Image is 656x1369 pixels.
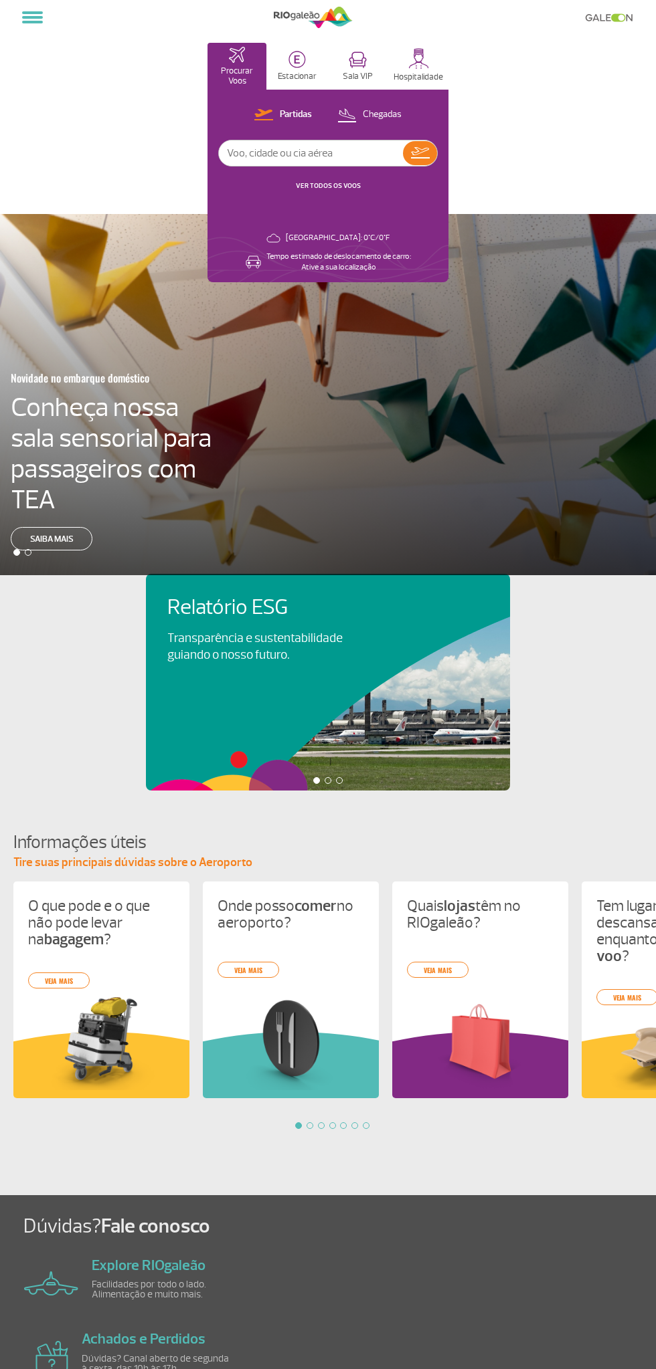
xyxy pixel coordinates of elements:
[23,1214,656,1239] h1: Dúvidas?
[349,51,367,68] img: vipRoom.svg
[11,392,224,515] h4: Conheça nossa sala sensorial para passageiros com TEA
[92,1256,206,1275] a: Explore RIOgaleão
[92,1279,246,1299] p: Facilidades por todo o lado. Alimentação e muito mais.
[296,181,361,190] a: VER TODOS OS VOOS
[407,994,554,1089] img: card%20informa%C3%A7%C3%B5es%206.png
[82,1330,206,1348] a: Achados e Perdidos
[44,930,104,949] strong: bagagem
[208,43,266,90] button: Procurar Voos
[289,51,306,68] img: carParkingHome.svg
[278,72,317,82] p: Estacionar
[11,364,234,392] h3: Novidade no embarque doméstico
[394,72,443,82] p: Hospitalidade
[167,595,380,620] h4: Relatório ESG
[407,898,554,931] p: Quais têm no RIOgaleão?
[13,1032,189,1098] img: amareloInformacoesUteis.svg
[229,47,245,63] img: airplaneHomeActive.svg
[28,972,90,988] a: veja mais
[286,233,390,243] p: [GEOGRAPHIC_DATA]: 0°C/0°F
[28,994,175,1089] img: card%20informa%C3%A7%C3%B5es%201.png
[333,106,406,124] button: Chegadas
[218,898,364,931] p: Onde posso no aeroporto?
[363,108,402,121] p: Chegadas
[408,48,429,69] img: hospitality.svg
[392,1032,568,1098] img: roxoInformacoesUteis.svg
[13,830,656,855] h4: Informações úteis
[11,527,92,550] a: Saiba mais
[203,1032,379,1098] img: verdeInformacoesUteis.svg
[268,43,327,90] button: Estacionar
[292,181,365,191] button: VER TODOS OS VOOS
[167,595,489,663] a: Relatório ESGTransparência e sustentabilidade guiando o nosso futuro.
[218,962,279,978] a: veja mais
[343,72,373,82] p: Sala VIP
[214,66,260,86] p: Procurar Voos
[407,962,469,978] a: veja mais
[280,108,312,121] p: Partidas
[219,140,403,166] input: Voo, cidade ou cia aérea
[295,896,337,916] strong: comer
[328,43,387,90] button: Sala VIP
[444,896,475,916] strong: lojas
[218,994,364,1089] img: card%20informa%C3%A7%C3%B5es%208.png
[28,898,175,948] p: O que pode e o que não pode levar na ?
[266,251,411,273] p: Tempo estimado de deslocamento de carro: Ative a sua localização
[24,1271,78,1295] img: airplane icon
[101,1213,210,1239] span: Fale conosco
[250,106,316,124] button: Partidas
[388,43,448,90] button: Hospitalidade
[13,855,656,871] p: Tire suas principais dúvidas sobre o Aeroporto
[167,630,357,663] p: Transparência e sustentabilidade guiando o nosso futuro.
